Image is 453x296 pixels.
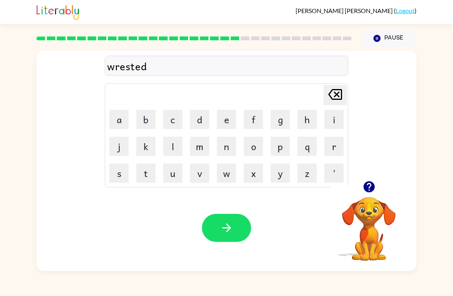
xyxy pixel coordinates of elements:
[163,164,182,183] button: u
[296,7,417,14] div: ( )
[136,110,155,129] button: b
[190,164,209,183] button: v
[163,137,182,156] button: l
[109,137,129,156] button: j
[107,58,346,74] div: wrested
[331,185,407,262] video: Your browser must support playing .mp4 files to use Literably. Please try using another browser.
[271,164,290,183] button: y
[271,110,290,129] button: g
[296,7,394,14] span: [PERSON_NAME] [PERSON_NAME]
[244,110,263,129] button: f
[217,137,236,156] button: n
[361,30,417,47] button: Pause
[324,164,344,183] button: '
[109,164,129,183] button: s
[136,164,155,183] button: t
[190,137,209,156] button: m
[298,110,317,129] button: h
[217,110,236,129] button: e
[244,164,263,183] button: x
[298,137,317,156] button: q
[190,110,209,129] button: d
[244,137,263,156] button: o
[217,164,236,183] button: w
[36,3,79,20] img: Literably
[298,164,317,183] button: z
[271,137,290,156] button: p
[396,7,415,14] a: Logout
[324,137,344,156] button: r
[109,110,129,129] button: a
[163,110,182,129] button: c
[324,110,344,129] button: i
[136,137,155,156] button: k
